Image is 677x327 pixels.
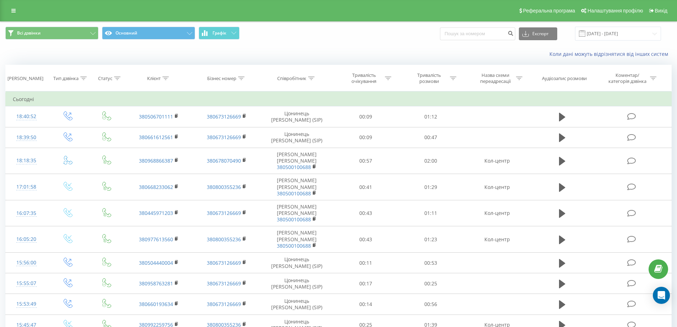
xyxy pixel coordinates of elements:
[398,174,463,200] td: 01:29
[207,210,241,216] a: 380673126669
[260,106,333,127] td: Цонинець [PERSON_NAME] (SIP)
[398,106,463,127] td: 01:12
[6,92,672,106] td: Сьогодні
[13,180,40,194] div: 17:01:58
[542,75,587,81] div: Аудіозапис розмови
[207,280,241,287] a: 380673126669
[333,174,398,200] td: 00:41
[53,75,79,81] div: Тип дзвінка
[260,200,333,226] td: [PERSON_NAME] [PERSON_NAME]
[207,301,241,307] a: 380673126669
[260,127,333,148] td: Цонинець [PERSON_NAME] (SIP)
[260,148,333,174] td: [PERSON_NAME] [PERSON_NAME]
[139,113,173,120] a: 380506701111
[139,280,173,287] a: 380958763281
[277,164,311,170] a: 380500100688
[260,253,333,273] td: Цонинець [PERSON_NAME] (SIP)
[587,8,643,14] span: Налаштування профілю
[333,253,398,273] td: 00:11
[277,242,311,249] a: 380500100688
[410,72,448,84] div: Тривалість розмови
[463,200,531,226] td: Кол-центр
[463,174,531,200] td: Кол-центр
[398,226,463,253] td: 01:23
[398,127,463,148] td: 00:47
[207,134,241,141] a: 380673126669
[102,27,195,39] button: Основний
[333,273,398,294] td: 00:17
[13,232,40,246] div: 16:05:20
[463,148,531,174] td: Кол-центр
[13,297,40,311] div: 15:53:49
[147,75,161,81] div: Клієнт
[207,259,241,266] a: 380673126669
[207,236,241,243] a: 380800355236
[207,157,241,164] a: 380678070490
[333,294,398,315] td: 00:14
[398,200,463,226] td: 01:11
[139,134,173,141] a: 380661612561
[139,236,173,243] a: 380977613560
[7,75,43,81] div: [PERSON_NAME]
[98,75,112,81] div: Статус
[398,294,463,315] td: 00:56
[333,226,398,253] td: 00:43
[199,27,240,39] button: Графік
[207,113,241,120] a: 380673126669
[440,27,515,40] input: Пошук за номером
[13,276,40,290] div: 15:55:07
[5,27,98,39] button: Всі дзвінки
[398,148,463,174] td: 02:00
[207,184,241,190] a: 380800355236
[333,106,398,127] td: 00:09
[655,8,667,14] span: Вихід
[13,131,40,144] div: 18:39:50
[653,287,670,304] div: Open Intercom Messenger
[333,148,398,174] td: 00:57
[345,72,383,84] div: Тривалість очікування
[207,75,236,81] div: Бізнес номер
[277,75,306,81] div: Співробітник
[607,72,648,84] div: Коментар/категорія дзвінка
[463,226,531,253] td: Кол-центр
[17,30,41,36] span: Всі дзвінки
[13,110,40,123] div: 18:40:52
[476,72,514,84] div: Назва схеми переадресації
[277,190,311,197] a: 380500100688
[260,294,333,315] td: Цонинець [PERSON_NAME] (SIP)
[519,27,557,40] button: Експорт
[139,210,173,216] a: 380445971203
[277,216,311,223] a: 380500100688
[333,127,398,148] td: 00:09
[549,51,672,57] a: Коли дані можуть відрізнятися вiд інших систем
[260,273,333,294] td: Цонинець [PERSON_NAME] (SIP)
[260,226,333,253] td: [PERSON_NAME] [PERSON_NAME]
[139,301,173,307] a: 380660193634
[139,184,173,190] a: 380668233062
[139,157,173,164] a: 380968866387
[139,259,173,266] a: 380504440004
[523,8,575,14] span: Реферальна програма
[13,256,40,270] div: 15:56:00
[13,206,40,220] div: 16:07:35
[398,253,463,273] td: 00:53
[260,174,333,200] td: [PERSON_NAME] [PERSON_NAME]
[213,31,226,36] span: Графік
[13,154,40,168] div: 18:18:35
[333,200,398,226] td: 00:43
[398,273,463,294] td: 00:25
